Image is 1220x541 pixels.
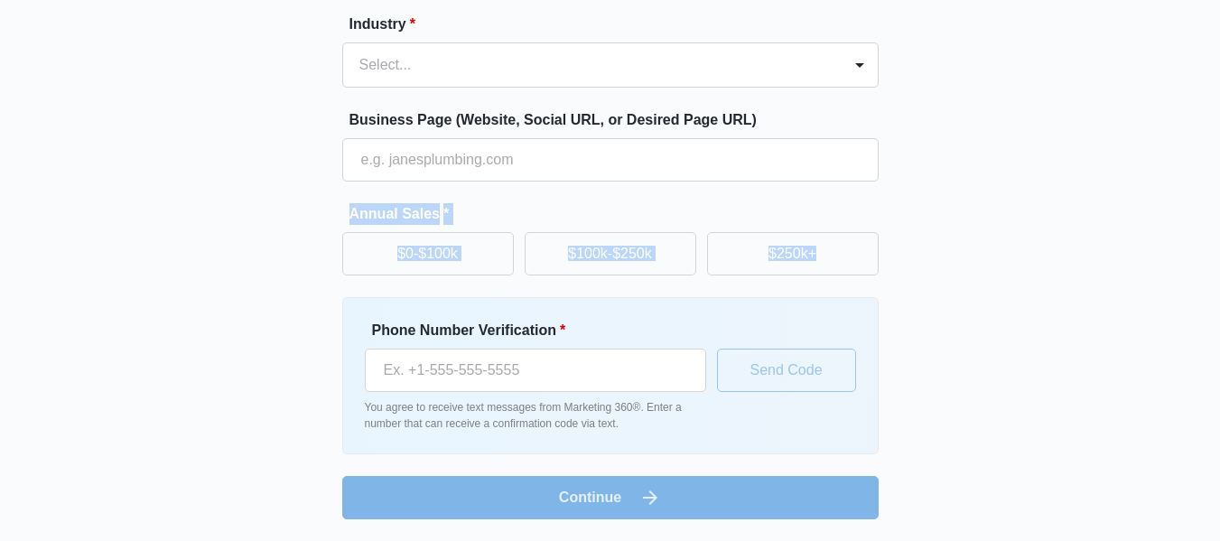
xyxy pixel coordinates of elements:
[365,349,706,392] input: Ex. +1-555-555-5555
[707,232,879,275] button: $250k+
[349,14,886,35] label: Industry
[372,320,713,341] label: Phone Number Verification
[365,399,706,432] p: You agree to receive text messages from Marketing 360®. Enter a number that can receive a confirm...
[349,109,886,131] label: Business Page (Website, Social URL, or Desired Page URL)
[342,232,514,275] button: $0-$100k
[525,232,696,275] button: $100k-$250k
[349,203,886,225] label: Annual Sales
[342,138,879,182] input: e.g. janesplumbing.com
